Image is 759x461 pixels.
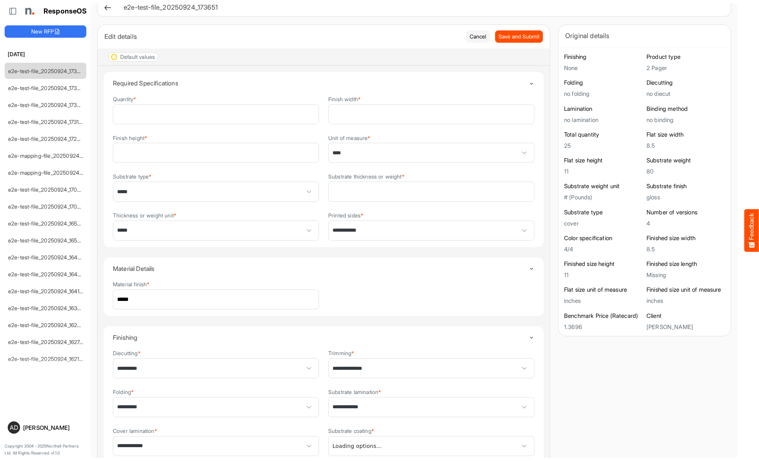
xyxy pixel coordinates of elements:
h6: Substrate weight [646,157,725,164]
h6: Folding [564,79,643,87]
div: Edit details [104,31,460,42]
h6: Number of versions [646,209,725,216]
h6: Flat size unit of measure [564,286,643,294]
p: Copyright 2004 - 2025 Northell Partners Ltd. All Rights Reserved. v 1.1.0 [5,443,86,456]
a: e2e-mapping-file_20250924_172435 [8,169,99,176]
label: Unit of measure [328,135,371,141]
a: e2e-test-file_20250924_162904 [8,322,87,328]
h4: Material Details [113,265,529,272]
h6: Substrate type [564,209,643,216]
h6: Finishing [564,53,643,61]
a: e2e-test-file_20250924_165023 [8,237,87,244]
h6: Total quantity [564,131,643,139]
h5: inches [646,297,725,304]
label: Cover lamination [113,428,157,434]
label: Diecutting [113,350,141,356]
label: Finish height [113,135,147,141]
h6: Flat size height [564,157,643,164]
div: [PERSON_NAME] [23,425,83,431]
a: e2e-test-file_20250924_162142 [8,356,86,362]
label: Thickness or weight unit [113,212,176,218]
a: e2e-test-file_20250924_165507 [8,220,87,227]
label: Substrate type [113,174,151,179]
h5: Missing [646,272,725,278]
h6: Finished size width [646,234,725,242]
h5: 80 [646,168,725,175]
label: Substrate thickness or weight [328,174,405,179]
h6: Substrate finish [646,182,725,190]
h5: 11 [564,272,643,278]
h6: Finished size height [564,260,643,268]
h6: [DATE] [5,50,86,58]
h5: 8.5 [646,246,725,252]
h6: Flat size width [646,131,725,139]
a: e2e-test-file_20250924_164712 [8,254,86,261]
h1: ResponseOS [44,7,87,15]
span: AD [10,424,18,431]
label: Substrate coating [328,428,374,434]
a: e2e-test-file_20250924_162747 [8,339,86,345]
a: e2e-test-file_20250924_173139 [8,119,85,125]
a: e2e-mapping-file_20250924_172830 [8,152,99,159]
h5: 1.3696 [564,324,643,330]
a: e2e-test-file_20250924_172913 [8,135,85,142]
summary: Toggle content [113,326,534,349]
h6: e2e-test-file_20250924_173651 [124,4,719,11]
label: Finish width [328,96,361,102]
h5: gloss [646,194,725,200]
button: Cancel [466,30,490,43]
h6: Product type [646,53,725,61]
a: e2e-test-file_20250924_164246 [8,271,87,277]
h4: Finishing [113,334,529,341]
a: e2e-test-file_20250924_163739 [8,305,86,311]
h5: no binding [646,117,725,123]
span: Save and Submit [499,32,539,41]
h6: Color specification [564,234,643,242]
summary: Toggle content [113,72,534,94]
div: Original details [565,30,724,41]
a: e2e-test-file_20250924_173651 [8,68,85,74]
h5: 11 [564,168,643,175]
h5: cover [564,220,643,227]
h6: Diecutting [646,79,725,87]
img: Northell [21,3,37,19]
h5: 8.5 [646,142,725,149]
div: Default values [120,54,155,60]
h5: None [564,65,643,71]
h4: Required Specifications [113,80,529,87]
a: e2e-test-file_20250924_164137 [8,288,86,294]
h5: inches [564,297,643,304]
label: Printed sides [328,212,363,218]
label: Trimming [328,350,354,356]
a: e2e-test-file_20250924_173220 [8,102,87,108]
h6: Finished size length [646,260,725,268]
h6: Substrate weight unit [564,182,643,190]
label: Folding [113,389,134,395]
label: Quantity [113,96,136,102]
h6: Binding method [646,105,725,113]
a: e2e-test-file_20250924_170436 [8,203,87,210]
h5: no folding [564,90,643,97]
label: Substrate lamination [328,389,381,395]
h6: Finished size unit of measure [646,286,725,294]
h6: Benchmark Price (Ratecard) [564,312,643,320]
summary: Toggle content [113,257,534,280]
h5: no lamination [564,117,643,123]
h5: no diecut [646,90,725,97]
h5: # (Pounds) [564,194,643,200]
h5: 4/4 [564,246,643,252]
button: Save and Submit Progress [495,30,543,43]
h5: 2 Pager [646,65,725,71]
h6: Lamination [564,105,643,113]
button: Feedback [744,209,759,252]
h5: [PERSON_NAME] [646,324,725,330]
h6: Client [646,312,725,320]
h5: 4 [646,220,725,227]
a: e2e-test-file_20250924_173550 [8,85,87,91]
button: New RFP [5,25,86,38]
a: e2e-test-file_20250924_170558 [8,186,87,193]
h5: 25 [564,142,643,149]
label: Material finish [113,281,150,287]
